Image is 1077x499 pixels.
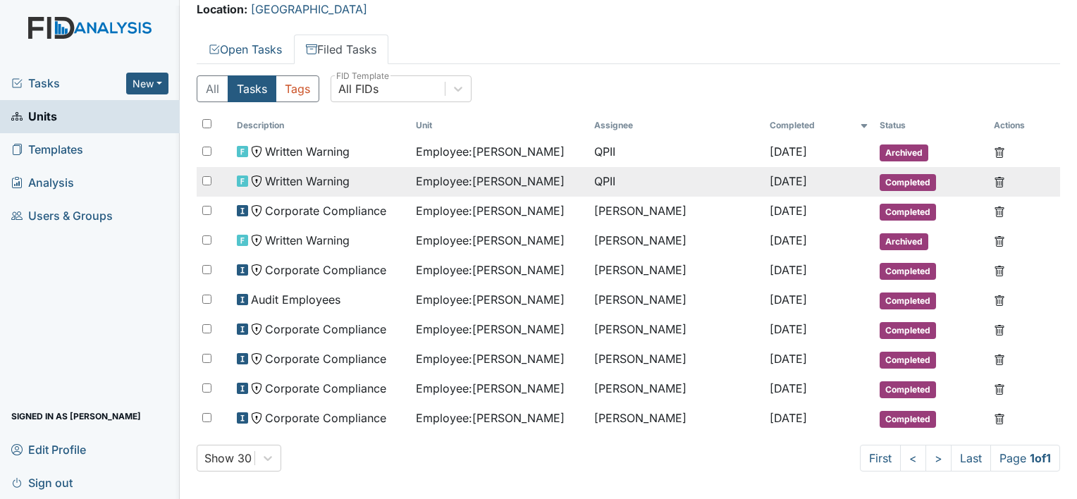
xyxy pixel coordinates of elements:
[338,80,379,97] div: All FIDs
[880,322,936,339] span: Completed
[204,450,252,467] div: Show 30
[860,445,901,472] a: First
[410,113,589,137] th: Toggle SortBy
[994,380,1005,397] a: Delete
[994,202,1005,219] a: Delete
[589,374,764,404] td: [PERSON_NAME]
[265,321,386,338] span: Corporate Compliance
[265,409,386,426] span: Corporate Compliance
[416,350,565,367] span: Employee : [PERSON_NAME]
[880,174,936,191] span: Completed
[880,233,928,250] span: Archived
[202,119,211,128] input: Toggle All Rows Selected
[770,411,807,425] span: [DATE]
[197,75,1060,472] div: Filed Tasks
[994,291,1005,308] a: Delete
[197,2,247,16] strong: Location:
[197,75,319,102] div: Type filter
[994,350,1005,367] a: Delete
[589,137,764,167] td: QPII
[228,75,276,102] button: Tasks
[11,405,141,427] span: Signed in as [PERSON_NAME]
[770,144,807,159] span: [DATE]
[589,285,764,315] td: [PERSON_NAME]
[265,143,350,160] span: Written Warning
[416,291,565,308] span: Employee : [PERSON_NAME]
[11,205,113,227] span: Users & Groups
[770,233,807,247] span: [DATE]
[265,173,350,190] span: Written Warning
[990,445,1060,472] span: Page
[925,445,952,472] a: >
[294,35,388,64] a: Filed Tasks
[951,445,991,472] a: Last
[988,113,1059,137] th: Actions
[416,380,565,397] span: Employee : [PERSON_NAME]
[265,232,350,249] span: Written Warning
[880,204,936,221] span: Completed
[764,113,874,137] th: Toggle SortBy
[770,381,807,395] span: [DATE]
[251,291,340,308] span: Audit Employees
[994,321,1005,338] a: Delete
[994,173,1005,190] a: Delete
[994,409,1005,426] a: Delete
[880,381,936,398] span: Completed
[589,404,764,433] td: [PERSON_NAME]
[994,143,1005,160] a: Delete
[11,75,126,92] a: Tasks
[11,172,74,194] span: Analysis
[589,315,764,345] td: [PERSON_NAME]
[880,263,936,280] span: Completed
[994,261,1005,278] a: Delete
[589,197,764,226] td: [PERSON_NAME]
[416,261,565,278] span: Employee : [PERSON_NAME]
[860,445,1060,472] nav: task-pagination
[197,35,294,64] a: Open Tasks
[589,345,764,374] td: [PERSON_NAME]
[770,322,807,336] span: [DATE]
[994,232,1005,249] a: Delete
[231,113,410,137] th: Toggle SortBy
[880,144,928,161] span: Archived
[874,113,988,137] th: Toggle SortBy
[589,167,764,197] td: QPII
[589,113,764,137] th: Assignee
[416,321,565,338] span: Employee : [PERSON_NAME]
[770,174,807,188] span: [DATE]
[265,202,386,219] span: Corporate Compliance
[880,292,936,309] span: Completed
[416,173,565,190] span: Employee : [PERSON_NAME]
[770,204,807,218] span: [DATE]
[1030,451,1051,465] strong: 1 of 1
[265,350,386,367] span: Corporate Compliance
[416,143,565,160] span: Employee : [PERSON_NAME]
[416,409,565,426] span: Employee : [PERSON_NAME]
[11,106,57,128] span: Units
[880,411,936,428] span: Completed
[416,232,565,249] span: Employee : [PERSON_NAME]
[11,139,83,161] span: Templates
[416,202,565,219] span: Employee : [PERSON_NAME]
[880,352,936,369] span: Completed
[770,292,807,307] span: [DATE]
[265,380,386,397] span: Corporate Compliance
[251,2,367,16] a: [GEOGRAPHIC_DATA]
[126,73,168,94] button: New
[770,263,807,277] span: [DATE]
[589,226,764,256] td: [PERSON_NAME]
[770,352,807,366] span: [DATE]
[900,445,926,472] a: <
[265,261,386,278] span: Corporate Compliance
[197,75,228,102] button: All
[11,472,73,493] span: Sign out
[589,256,764,285] td: [PERSON_NAME]
[276,75,319,102] button: Tags
[11,438,86,460] span: Edit Profile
